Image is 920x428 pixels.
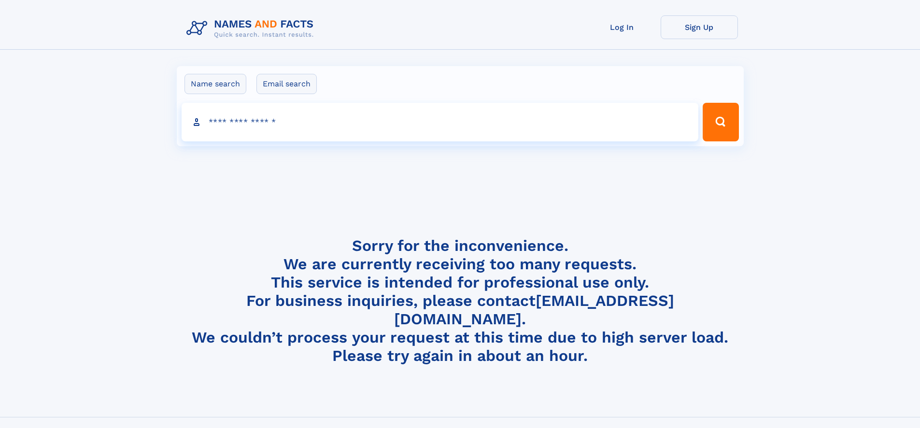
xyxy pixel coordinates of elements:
[661,15,738,39] a: Sign Up
[183,15,322,41] img: Logo Names and Facts
[583,15,661,39] a: Log In
[703,103,738,141] button: Search Button
[182,103,699,141] input: search input
[183,236,738,365] h4: Sorry for the inconvenience. We are currently receiving too many requests. This service is intend...
[394,291,674,328] a: [EMAIL_ADDRESS][DOMAIN_NAME]
[184,74,246,94] label: Name search
[256,74,317,94] label: Email search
